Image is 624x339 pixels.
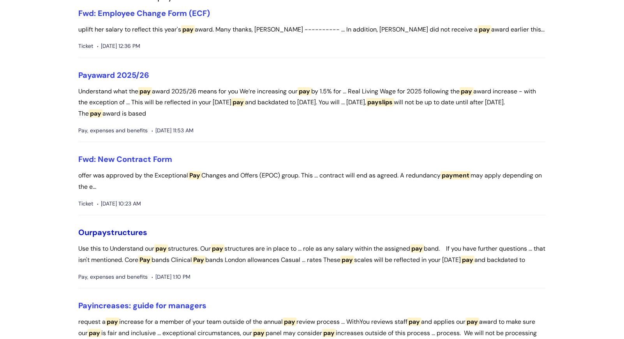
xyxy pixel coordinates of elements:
span: pay [89,109,102,118]
span: Pay, expenses and benefits [78,126,148,135]
span: pay [138,87,152,95]
span: pay [460,87,473,95]
span: pay [407,318,421,326]
span: [DATE] 11:53 AM [152,126,194,135]
span: pay [252,329,266,337]
span: pay [154,244,168,253]
span: pay [283,318,296,326]
p: Understand what the award 2025/26 means for you We’re increasing our by 1.5% for ... Real Living ... [78,86,546,119]
span: payment [441,171,471,179]
a: Payaward 2025/26 [78,70,149,80]
a: Ourpaystructures [78,227,147,237]
span: pay [211,244,224,253]
span: Pay [138,256,152,264]
span: Ticket [78,41,93,51]
span: pay [461,256,474,264]
span: pay [410,244,424,253]
span: pay [88,329,101,337]
span: pay [181,25,195,33]
span: pay [231,98,245,106]
span: pay [298,87,311,95]
span: pay [478,25,491,33]
span: pay [106,318,119,326]
span: Pay, expenses and benefits [78,272,148,282]
span: Pay [78,300,92,311]
a: Fwd: Employee Change Form (ECF) [78,8,210,18]
span: [DATE] 1:10 PM [152,272,190,282]
span: Pay [78,70,92,80]
a: Payincreases: guide for managers [78,300,206,311]
p: offer was approved by the Exceptional Changes and Offers (EPOC) group. This ... contract will end... [78,170,546,193]
span: pay [465,318,479,326]
span: [DATE] 10:23 AM [97,199,141,209]
span: Ticket [78,199,93,209]
span: Pay [188,171,201,179]
p: Use this to Understand our structures. Our structures are in place to ... role as any salary with... [78,243,546,266]
a: Fwd: New Contract Form [78,154,172,164]
span: [DATE] 12:36 PM [97,41,140,51]
span: Pay [192,256,205,264]
span: payslips [366,98,394,106]
span: pay [92,227,107,237]
span: pay [322,329,336,337]
p: uplift her salary to reflect this year's award. Many thanks, [PERSON_NAME] ---------- ... In addi... [78,24,546,35]
span: pay [340,256,354,264]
